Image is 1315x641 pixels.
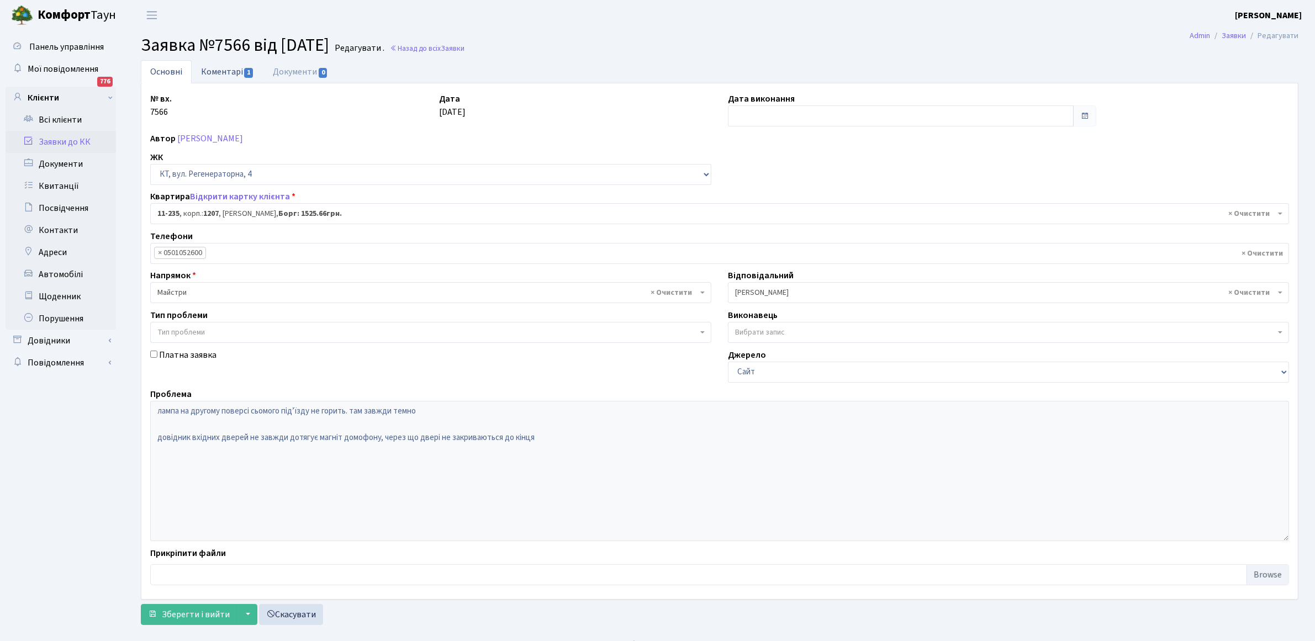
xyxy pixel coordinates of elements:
label: Дата [439,92,460,105]
span: Видалити всі елементи [1242,248,1283,259]
a: Основні [141,60,192,83]
a: Заявки [1222,30,1246,41]
span: Майстри [150,282,711,303]
a: Заявки до КК [6,131,116,153]
span: × [158,247,162,258]
nav: breadcrumb [1173,24,1315,47]
label: ЖК [150,151,163,164]
label: Відповідальний [728,269,794,282]
a: Всі клієнти [6,109,116,131]
span: Панель управління [29,41,104,53]
a: Щоденник [6,285,116,308]
span: Заявка №7566 від [DATE] [141,33,329,58]
a: Порушення [6,308,116,330]
label: Напрямок [150,269,196,282]
label: Автор [150,132,176,145]
span: Видалити всі елементи [1228,287,1270,298]
label: Квартира [150,190,295,203]
span: Таун [38,6,116,25]
span: Видалити всі елементи [651,287,692,298]
a: Клієнти [6,87,116,109]
label: Виконавець [728,309,778,322]
span: Заявки [441,43,464,54]
a: Відкрити картку клієнта [190,190,290,203]
a: Документи [6,153,116,175]
b: 11-235 [157,208,179,219]
textarea: лампа на другому поверсі сьомого підʼїзду не горить. там завжди темно довідник вхідних дверей не ... [150,401,1289,541]
span: Навроцька Ю.В. [728,282,1289,303]
a: Квитанції [6,175,116,197]
a: Admin [1190,30,1210,41]
div: 776 [97,77,113,87]
label: Тип проблеми [150,309,208,322]
span: Мої повідомлення [28,63,98,75]
span: 1 [244,68,253,78]
a: Панель управління [6,36,116,58]
label: Прикріпити файли [150,547,226,560]
a: Назад до всіхЗаявки [390,43,464,54]
label: Телефони [150,230,193,243]
span: Вибрати запис [735,327,785,338]
label: № вх. [150,92,172,105]
b: Борг: 1525.66грн. [278,208,342,219]
a: Посвідчення [6,197,116,219]
a: [PERSON_NAME] [1235,9,1302,22]
a: Мої повідомлення776 [6,58,116,80]
li: 0501052600 [154,247,206,259]
img: logo.png [11,4,33,27]
button: Переключити навігацію [138,6,166,24]
li: Редагувати [1246,30,1298,42]
a: Автомобілі [6,263,116,285]
span: 0 [319,68,328,78]
a: Коментарі [192,60,263,83]
label: Платна заявка [159,348,216,362]
a: Довідники [6,330,116,352]
label: Проблема [150,388,192,401]
span: Видалити всі елементи [1228,208,1270,219]
a: Адреси [6,241,116,263]
span: Майстри [157,287,698,298]
span: Навроцька Ю.В. [735,287,1275,298]
b: 1207 [203,208,219,219]
span: <b>11-235</b>, корп.: <b>1207</b>, Луб'яна Олена Миколаївна, <b>Борг: 1525.66грн.</b> [150,203,1289,224]
span: <b>11-235</b>, корп.: <b>1207</b>, Луб'яна Олена Миколаївна, <b>Борг: 1525.66грн.</b> [157,208,1275,219]
small: Редагувати . [332,43,384,54]
a: Скасувати [259,604,323,625]
span: Зберегти і вийти [162,608,230,621]
span: Тип проблеми [157,327,205,338]
b: Комфорт [38,6,91,24]
div: 7566 [142,92,431,126]
button: Зберегти і вийти [141,604,237,625]
a: Повідомлення [6,352,116,374]
a: Контакти [6,219,116,241]
label: Джерело [728,348,766,362]
label: Дата виконання [728,92,795,105]
div: [DATE] [431,92,720,126]
a: [PERSON_NAME] [177,133,243,145]
a: Документи [263,60,337,83]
